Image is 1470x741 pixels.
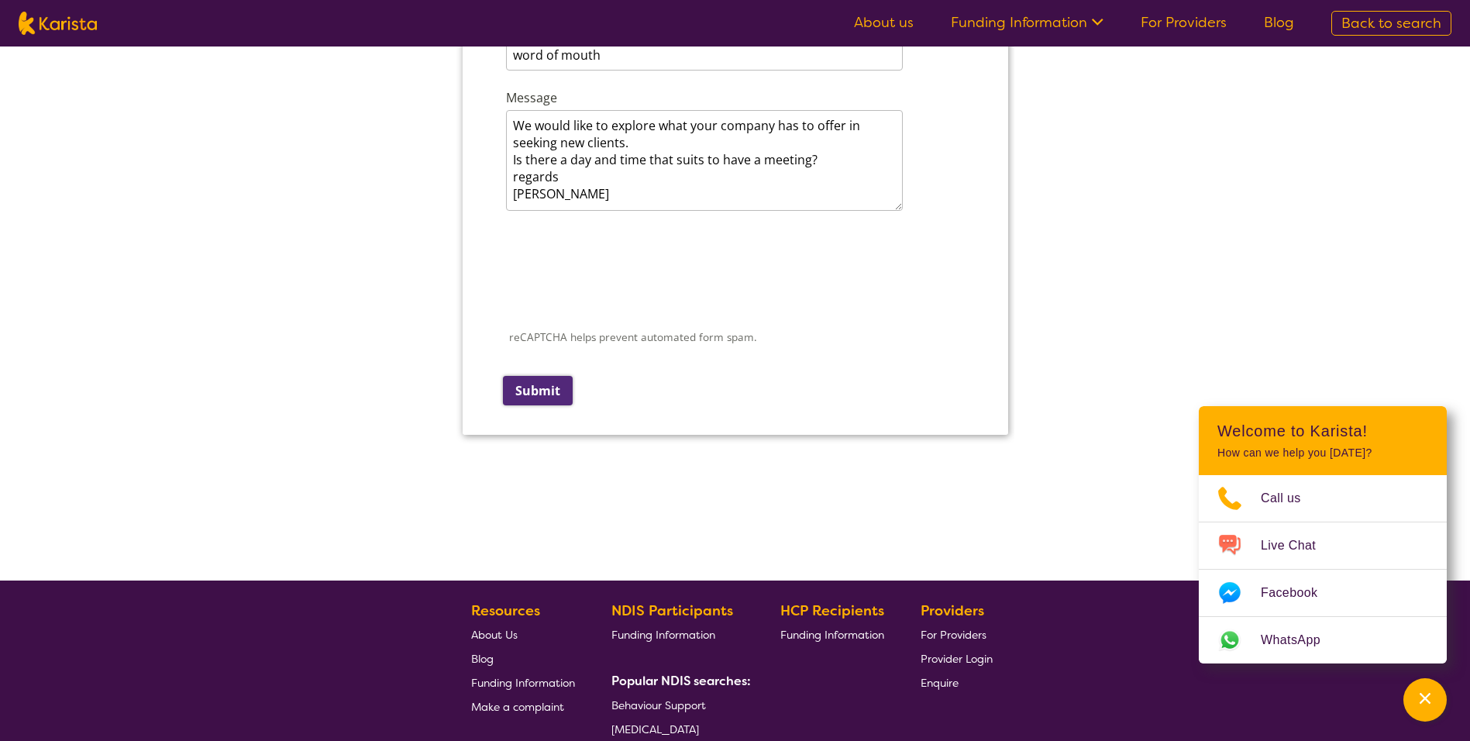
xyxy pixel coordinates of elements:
label: What services do you provide? (Choose all that apply) [50,473,365,495]
a: Web link opens in a new tab. [1199,617,1447,663]
a: Funding Information [951,13,1103,32]
label: NDIS Plan management [63,647,206,664]
b: Providers [921,601,984,620]
label: [MEDICAL_DATA] [63,723,164,740]
span: Funding Information [471,676,575,690]
span: Provider Login [921,652,993,666]
a: Behaviour Support [611,693,745,717]
span: Funding Information [611,628,715,642]
span: Call us [1261,487,1320,510]
input: ABN [50,140,332,171]
label: Company details [43,12,206,31]
a: About Us [471,622,575,646]
span: Behaviour Support [611,698,706,712]
b: Popular NDIS searches: [611,673,751,689]
a: Funding Information [780,622,884,646]
a: [MEDICAL_DATA] [611,717,745,741]
b: Resources [471,601,540,620]
a: Funding Information [471,670,575,694]
span: Blog [471,652,494,666]
span: Make a complaint [471,700,564,714]
label: Home Care Package [63,622,184,639]
label: Domestic and home help [63,572,215,589]
span: WhatsApp [1261,629,1339,652]
input: Business trading name [50,68,508,99]
span: Facebook [1261,581,1336,605]
a: About us [854,13,914,32]
label: NDIS Support Coordination [63,673,228,690]
select: Head Office Location [50,281,332,312]
div: Channel Menu [1199,406,1447,663]
label: Business Type [50,402,208,424]
span: Enquire [921,676,959,690]
span: For Providers [921,628,986,642]
h2: Welcome to Karista! [1217,422,1428,440]
span: Funding Information [780,628,884,642]
label: ABN [50,117,88,140]
label: Business trading name [50,46,197,68]
label: Nursing services [63,698,164,715]
ul: Choose channel [1199,475,1447,663]
a: Blog [1264,13,1294,32]
input: Business Website [50,210,329,241]
input: Number of existing clients [50,353,332,384]
a: Funding Information [611,622,745,646]
span: Back to search [1341,14,1441,33]
label: Dietitian [63,547,117,564]
label: Counselling [63,522,136,539]
p: How can we help you [DATE]? [1217,446,1428,460]
a: Enquire [921,670,993,694]
a: For Providers [1141,13,1227,32]
select: Business Type [50,424,332,455]
button: Channel Menu [1403,678,1447,722]
span: [MEDICAL_DATA] [611,722,699,736]
a: Make a complaint [471,694,575,719]
label: Number of existing clients [50,330,215,353]
label: Business Website [50,188,255,210]
label: Exercise physiology [63,598,181,615]
b: HCP Recipients [780,601,884,620]
span: Live Chat [1261,534,1334,557]
a: Provider Login [921,646,993,670]
label: Behaviour support [63,497,177,514]
b: NDIS Participants [611,601,733,620]
a: Back to search [1331,11,1451,36]
img: Karista logo [19,12,97,35]
label: Head Office Location [50,259,208,281]
a: Blog [471,646,575,670]
span: About Us [471,628,518,642]
a: For Providers [921,622,993,646]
